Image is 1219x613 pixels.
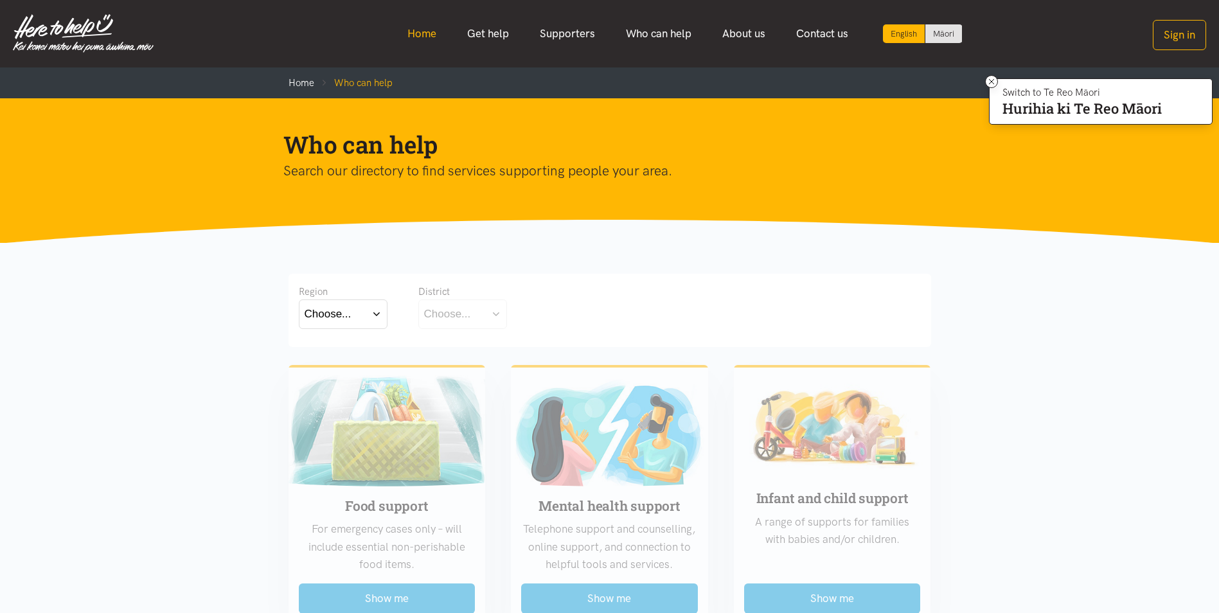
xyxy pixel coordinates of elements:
p: Search our directory to find services supporting people your area. [283,160,916,182]
a: Get help [452,20,524,48]
div: Language toggle [883,24,963,43]
button: Choose... [418,299,507,328]
li: Who can help [314,75,393,91]
a: About us [707,20,781,48]
div: Region [299,284,387,299]
h1: Who can help [283,129,916,160]
div: District [418,284,507,299]
button: Choose... [299,299,387,328]
img: Home [13,14,154,53]
p: Hurihia ki Te Reo Māori [1002,103,1162,114]
a: Switch to Te Reo Māori [925,24,962,43]
a: Contact us [781,20,864,48]
button: Sign in [1153,20,1206,50]
a: Home [392,20,452,48]
a: Home [289,77,314,89]
a: Supporters [524,20,610,48]
a: Who can help [610,20,707,48]
p: Switch to Te Reo Māori [1002,89,1162,96]
div: Current language [883,24,925,43]
div: Choose... [424,305,471,323]
div: Choose... [305,305,351,323]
